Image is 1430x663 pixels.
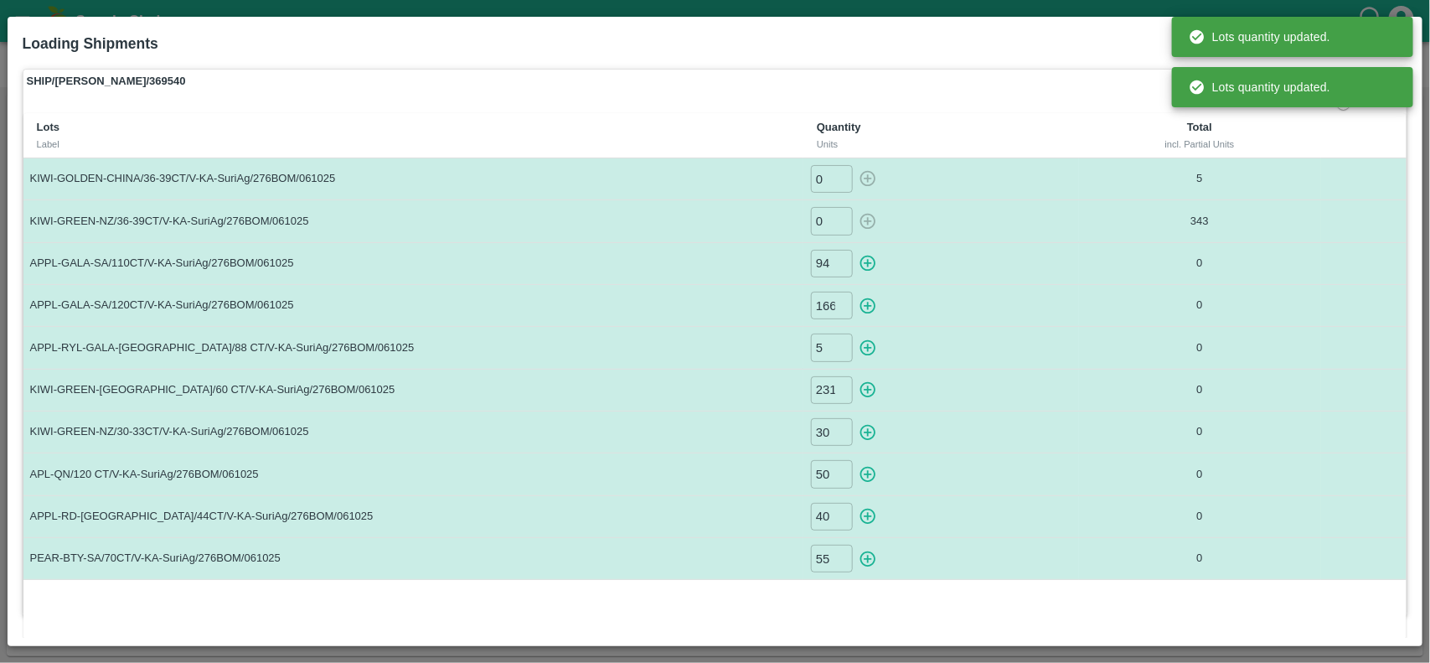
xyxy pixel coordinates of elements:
[23,453,804,495] td: APL-QN/120 CT/V-KA-SuriAg/276BOM/061025
[23,242,804,284] td: APPL-GALA-SA/110CT/V-KA-SuriAg/276BOM/061025
[811,376,853,404] input: 0
[811,460,853,488] input: 0
[23,158,804,199] td: KIWI-GOLDEN-CHINA/36-39CT/V-KA-SuriAg/276BOM/061025
[23,495,804,537] td: APPL-RD-[GEOGRAPHIC_DATA]/44CT/V-KA-SuriAg/276BOM/061025
[1086,509,1314,525] p: 0
[1086,467,1314,483] p: 0
[811,503,853,531] input: 0
[1086,214,1314,230] p: 343
[811,165,853,193] input: 0
[817,121,861,133] b: Quantity
[23,412,804,453] td: KIWI-GREEN-NZ/30-33CT/V-KA-SuriAg/276BOM/061025
[1092,137,1308,152] div: incl. Partial Units
[811,545,853,572] input: 0
[23,369,804,411] td: KIWI-GREEN-[GEOGRAPHIC_DATA]/60 CT/V-KA-SuriAg/276BOM/061025
[23,35,158,52] b: Loading Shipments
[811,418,853,446] input: 0
[1086,256,1314,272] p: 0
[1086,424,1314,440] p: 0
[1086,382,1314,398] p: 0
[811,334,853,361] input: 0
[1086,298,1314,313] p: 0
[811,250,853,277] input: 0
[1086,551,1314,567] p: 0
[23,327,804,369] td: APPL-RYL-GALA-[GEOGRAPHIC_DATA]/88 CT/V-KA-SuriAg/276BOM/061025
[23,538,804,580] td: PEAR-BTY-SA/70CT/V-KA-SuriAg/276BOM/061025
[1189,22,1330,52] div: Lots quantity updated.
[23,284,804,326] td: APPL-GALA-SA/120CT/V-KA-SuriAg/276BOM/061025
[37,121,59,133] b: Lots
[27,73,186,90] strong: SHIP/[PERSON_NAME]/369540
[1086,340,1314,356] p: 0
[811,207,853,235] input: 0
[37,137,791,152] div: Label
[1086,171,1314,187] p: 5
[817,137,1066,152] div: Units
[23,200,804,242] td: KIWI-GREEN-NZ/36-39CT/V-KA-SuriAg/276BOM/061025
[1187,121,1212,133] b: Total
[811,292,853,319] input: 0
[1189,72,1330,102] div: Lots quantity updated.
